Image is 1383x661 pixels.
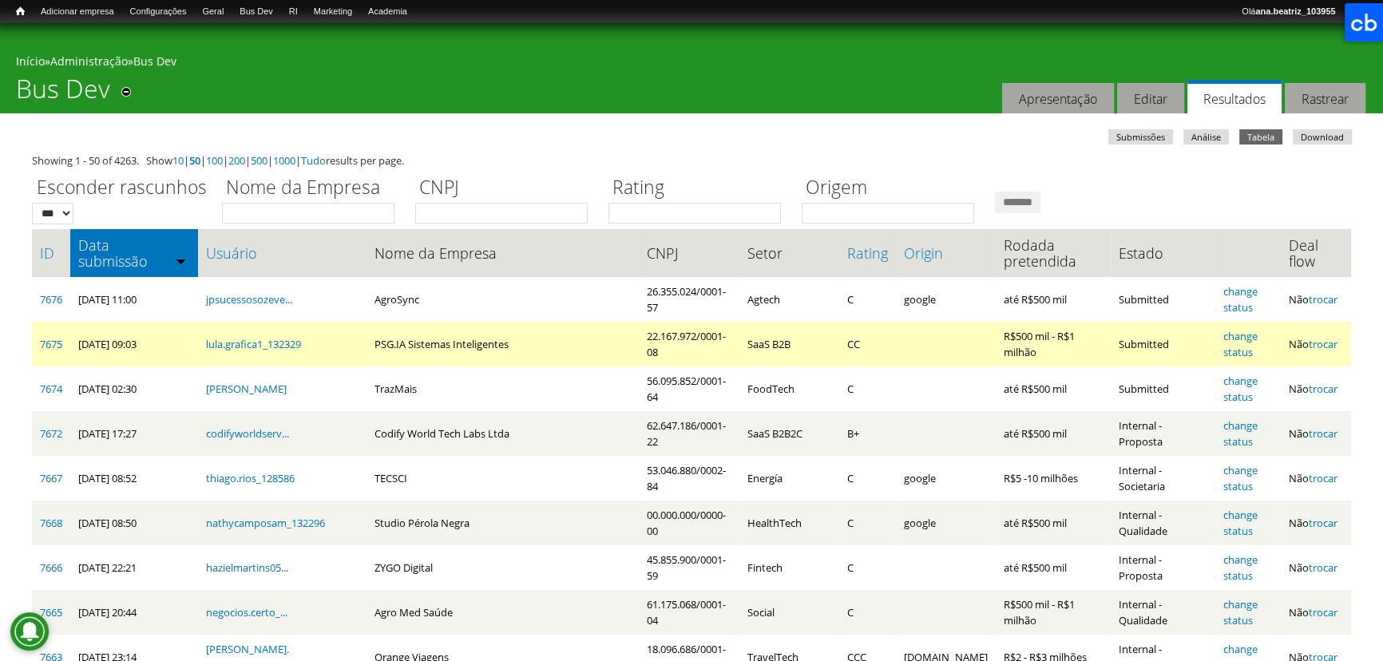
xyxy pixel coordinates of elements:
a: Submissões [1108,129,1173,144]
td: [DATE] 11:00 [70,277,198,322]
a: trocar [1309,426,1337,441]
a: change status [1223,418,1258,449]
td: SaaS B2B [739,322,840,366]
td: Internal - Qualidade [1111,501,1215,545]
td: Internal - Societaria [1111,456,1215,501]
a: Academia [360,4,415,20]
td: [DATE] 17:27 [70,411,198,456]
td: 26.355.024/0001-57 [639,277,739,322]
td: C [839,545,896,590]
td: TrazMais [367,366,639,411]
div: Showing 1 - 50 of 4263. Show | | | | | | results per page. [32,152,1351,168]
a: hazielmartins05... [206,560,288,575]
a: 100 [206,153,223,168]
a: Tabela [1239,129,1282,144]
a: 7676 [40,292,62,307]
a: trocar [1309,560,1337,575]
a: Oláana.beatriz_103955 [1234,4,1343,20]
a: 7666 [40,560,62,575]
a: Geral [194,4,232,20]
td: Internal - Qualidade [1111,590,1215,635]
td: Não [1281,501,1351,545]
th: Nome da Empresa [367,229,639,277]
a: 7672 [40,426,62,441]
a: Usuário [206,245,359,261]
img: ordem crescente [176,255,186,266]
td: Fintech [739,545,840,590]
td: 62.647.186/0001-22 [639,411,739,456]
a: 50 [189,153,200,168]
td: C [839,456,896,501]
td: 45.855.900/0001-59 [639,545,739,590]
div: » » [16,53,1367,73]
td: Submitted [1111,322,1215,366]
td: [DATE] 02:30 [70,366,198,411]
th: Deal flow [1281,229,1351,277]
a: change status [1223,552,1258,583]
td: google [896,277,995,322]
td: R$500 mil - R$1 milhão [995,322,1111,366]
a: Download [1293,129,1352,144]
a: 7665 [40,605,62,619]
td: SaaS B2B2C [739,411,840,456]
a: trocar [1309,292,1337,307]
td: até R$500 mil [995,545,1111,590]
h1: Bus Dev [16,73,110,113]
a: trocar [1309,337,1337,351]
a: nathycamposam_132296 [206,516,325,530]
a: RI [281,4,306,20]
td: C [839,366,896,411]
td: até R$500 mil [995,411,1111,456]
a: Configurações [122,4,195,20]
label: Origem [802,174,985,203]
a: trocar [1309,382,1337,396]
td: TECSCI [367,456,639,501]
a: Rastrear [1285,83,1365,114]
a: ID [40,245,62,261]
td: B+ [839,411,896,456]
td: até R$500 mil [995,277,1111,322]
a: Bus Dev [232,4,281,20]
td: Agro Med Saúde [367,590,639,635]
a: trocar [1309,471,1337,485]
a: jpsucessosozeve... [206,292,292,307]
td: HealthTech [739,501,840,545]
a: 7667 [40,471,62,485]
a: trocar [1309,605,1337,619]
td: até R$500 mil [995,501,1111,545]
td: Social [739,590,840,635]
a: change status [1223,329,1258,359]
td: até R$500 mil [995,366,1111,411]
a: change status [1223,597,1258,627]
td: 53.046.880/0002-84 [639,456,739,501]
a: change status [1223,508,1258,538]
a: codifyworldserv... [206,426,289,441]
td: Energía [739,456,840,501]
td: Submitted [1111,277,1215,322]
td: 61.175.068/0001-04 [639,590,739,635]
td: google [896,456,995,501]
td: 56.095.852/0001-64 [639,366,739,411]
a: negocios.certo_... [206,605,287,619]
a: Bus Dev [133,53,176,69]
a: Sair [1343,4,1375,20]
a: Data submissão [78,237,190,269]
a: change status [1223,284,1258,315]
strong: ana.beatriz_103955 [1255,6,1335,16]
label: Nome da Empresa [222,174,405,203]
td: FoodTech [739,366,840,411]
a: Apresentação [1002,83,1114,114]
td: Agtech [739,277,840,322]
a: Rating [847,245,888,261]
td: 00.000.000/0000-00 [639,501,739,545]
a: Marketing [306,4,360,20]
th: Estado [1111,229,1215,277]
td: R$500 mil - R$1 milhão [995,590,1111,635]
th: Setor [739,229,840,277]
a: Resultados [1187,80,1282,114]
a: trocar [1309,516,1337,530]
a: 500 [251,153,267,168]
a: Análise [1183,129,1229,144]
a: Editar [1117,83,1184,114]
td: [DATE] 20:44 [70,590,198,635]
